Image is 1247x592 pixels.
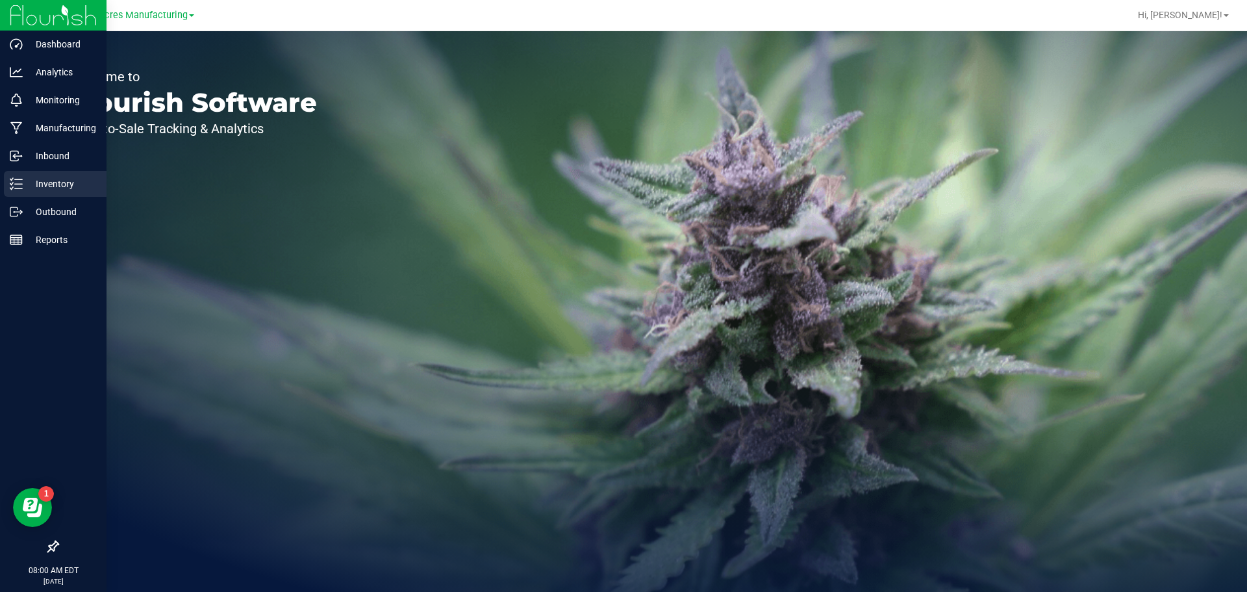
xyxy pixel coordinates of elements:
[13,488,52,527] iframe: Resource center
[70,90,317,116] p: Flourish Software
[10,233,23,246] inline-svg: Reports
[10,205,23,218] inline-svg: Outbound
[1138,10,1222,20] span: Hi, [PERSON_NAME]!
[6,565,101,576] p: 08:00 AM EDT
[10,177,23,190] inline-svg: Inventory
[10,38,23,51] inline-svg: Dashboard
[70,122,317,135] p: Seed-to-Sale Tracking & Analytics
[10,122,23,135] inline-svg: Manufacturing
[70,70,317,83] p: Welcome to
[23,232,101,248] p: Reports
[10,94,23,107] inline-svg: Monitoring
[23,36,101,52] p: Dashboard
[23,120,101,136] p: Manufacturing
[23,204,101,220] p: Outbound
[10,66,23,79] inline-svg: Analytics
[6,576,101,586] p: [DATE]
[10,149,23,162] inline-svg: Inbound
[23,148,101,164] p: Inbound
[23,92,101,108] p: Monitoring
[71,10,188,21] span: Green Acres Manufacturing
[23,176,101,192] p: Inventory
[38,486,54,502] iframe: Resource center unread badge
[23,64,101,80] p: Analytics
